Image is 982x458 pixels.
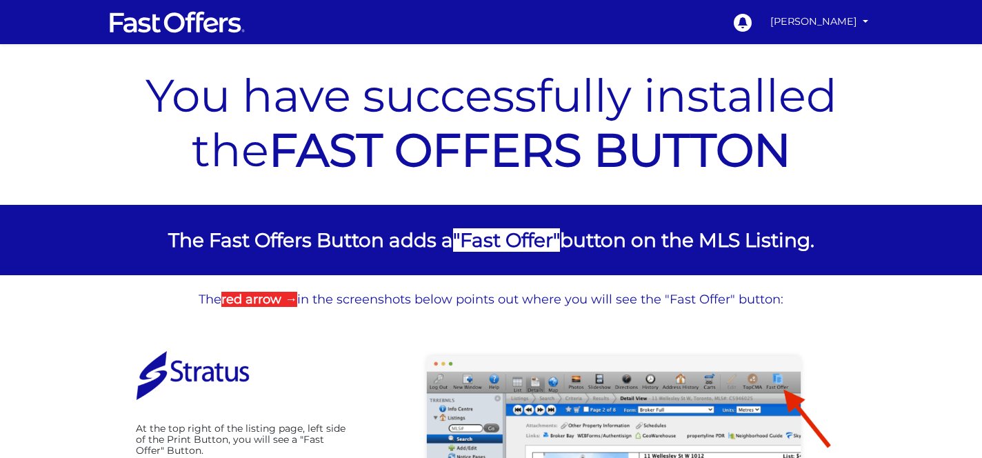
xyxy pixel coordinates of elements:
a: [PERSON_NAME] [765,8,874,35]
p: The Fast Offers Button adds a [126,226,856,255]
a: FAST OFFERS BUTTON [269,122,791,178]
p: You have successfully installed the [126,68,856,177]
img: Stratus Login [136,342,250,409]
p: At the top right of the listing page, left side of the Print Button, you will see a "Fast Offer" ... [136,423,347,456]
span: " " [453,228,560,252]
span: . [810,228,814,252]
strong: Fast Offer [460,228,553,252]
span: button on the MLS Listing [560,228,810,252]
p: The in the screenshots below points out where you will see the "Fast Offer" button: [122,292,860,308]
strong: red arrow → [221,292,297,307]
